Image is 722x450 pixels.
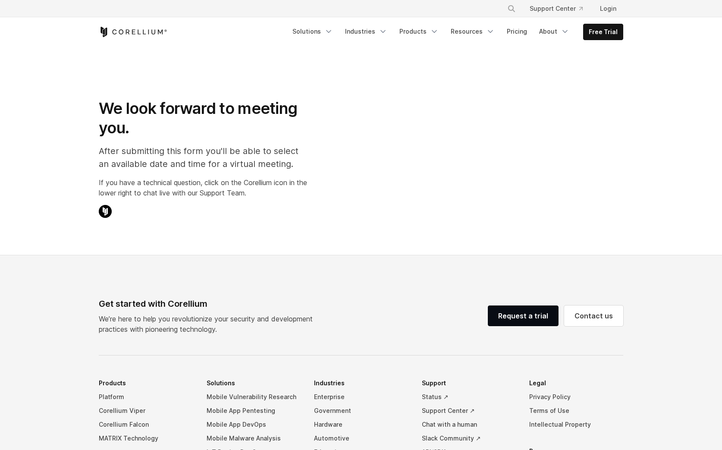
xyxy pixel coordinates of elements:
[422,418,516,431] a: Chat with a human
[99,27,167,37] a: Corellium Home
[287,24,338,39] a: Solutions
[446,24,500,39] a: Resources
[99,145,307,170] p: After submitting this form you'll be able to select an available date and time for a virtual meet...
[422,431,516,445] a: Slack Community ↗
[314,431,408,445] a: Automotive
[99,390,193,404] a: Platform
[488,305,559,326] a: Request a trial
[422,390,516,404] a: Status ↗
[593,1,623,16] a: Login
[314,390,408,404] a: Enterprise
[99,205,112,218] img: Corellium Chat Icon
[504,1,519,16] button: Search
[99,177,307,198] p: If you have a technical question, click on the Corellium icon in the lower right to chat live wit...
[529,390,623,404] a: Privacy Policy
[529,418,623,431] a: Intellectual Property
[99,99,307,138] h1: We look forward to meeting you.
[314,418,408,431] a: Hardware
[99,314,320,334] p: We’re here to help you revolutionize your security and development practices with pioneering tech...
[584,24,623,40] a: Free Trial
[340,24,392,39] a: Industries
[523,1,590,16] a: Support Center
[207,431,301,445] a: Mobile Malware Analysis
[534,24,574,39] a: About
[207,404,301,418] a: Mobile App Pentesting
[529,404,623,418] a: Terms of Use
[394,24,444,39] a: Products
[99,297,320,310] div: Get started with Corellium
[422,404,516,418] a: Support Center ↗
[314,404,408,418] a: Government
[99,418,193,431] a: Corellium Falcon
[99,404,193,418] a: Corellium Viper
[502,24,532,39] a: Pricing
[99,431,193,445] a: MATRIX Technology
[287,24,623,40] div: Navigation Menu
[207,390,301,404] a: Mobile Vulnerability Research
[497,1,623,16] div: Navigation Menu
[207,418,301,431] a: Mobile App DevOps
[564,305,623,326] a: Contact us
